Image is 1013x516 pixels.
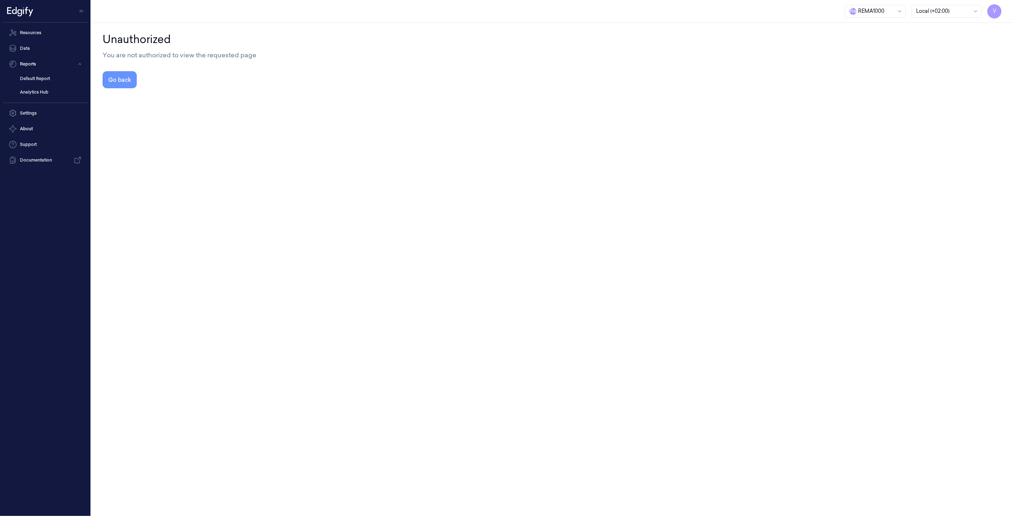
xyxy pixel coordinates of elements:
[3,26,88,40] a: Resources
[76,5,88,17] button: Toggle Navigation
[3,106,88,120] a: Settings
[103,50,1002,60] div: You are not authorized to view the requested page
[14,86,88,98] a: Analytics Hub
[3,41,88,56] a: Data
[3,57,88,71] button: Reports
[14,73,88,85] a: Default Report
[987,4,1002,19] button: V
[103,31,1002,47] div: Unauthorized
[3,122,88,136] button: About
[850,8,857,15] span: R e
[103,71,137,88] button: Go back
[3,137,88,152] a: Support
[3,153,88,167] a: Documentation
